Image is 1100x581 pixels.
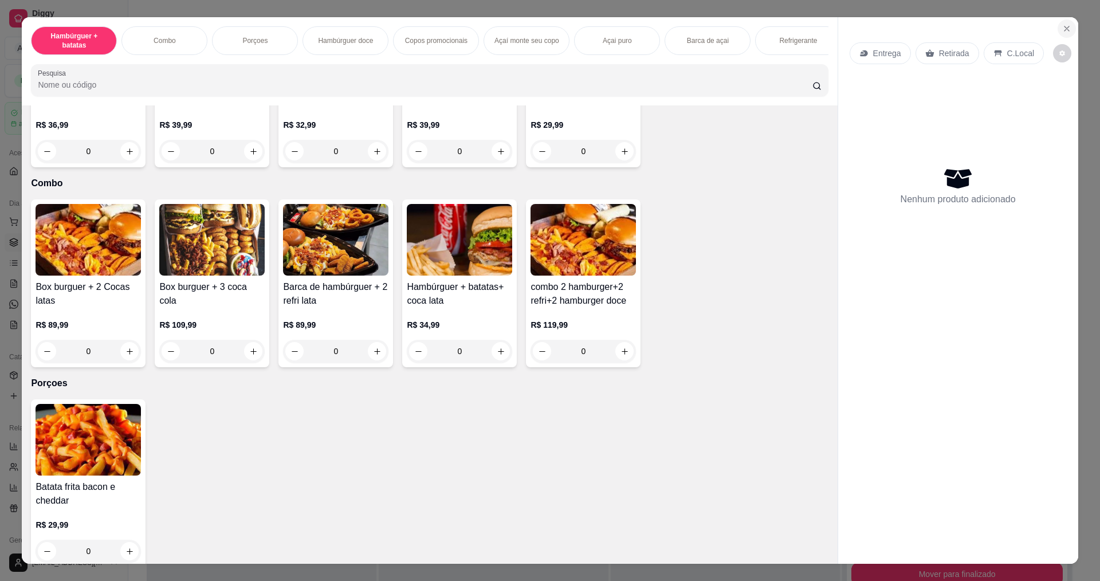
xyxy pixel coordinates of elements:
img: product-image [159,204,265,276]
img: product-image [36,404,141,476]
p: R$ 36,99 [36,119,141,131]
h4: Box burguer + 2 Cocas latas [36,280,141,308]
h4: Barca de hambúrguer + 2 refri lata [283,280,388,308]
p: Entrega [873,48,901,59]
p: Nenhum produto adicionado [901,193,1016,206]
button: increase-product-quantity [492,142,510,160]
button: increase-product-quantity [120,542,139,560]
p: R$ 39,99 [159,119,265,131]
p: Retirada [939,48,969,59]
p: R$ 119,99 [531,319,636,331]
p: R$ 89,99 [36,319,141,331]
img: product-image [36,204,141,276]
p: R$ 34,99 [407,319,512,331]
label: Pesquisa [38,68,70,78]
p: R$ 109,99 [159,319,265,331]
h4: Batata frita bacon e cheddar [36,480,141,508]
p: C.Local [1007,48,1034,59]
button: Close [1058,19,1076,38]
p: Açai puro [603,36,632,45]
button: decrease-product-quantity [38,542,56,560]
p: R$ 29,99 [531,119,636,131]
img: product-image [283,204,388,276]
button: decrease-product-quantity [409,142,427,160]
p: Hambúrguer + batatas [41,32,107,50]
p: Hambúrguer doce [318,36,373,45]
h4: Hambúrguer + batatas+ coca lata [407,280,512,308]
p: R$ 39,99 [407,119,512,131]
input: Pesquisa [38,79,812,91]
img: product-image [407,204,512,276]
p: Combo [154,36,176,45]
p: Porçoes [242,36,268,45]
p: R$ 89,99 [283,319,388,331]
h4: Box burguer + 3 coca cola [159,280,265,308]
p: Refrigerante [779,36,817,45]
p: Combo [31,176,828,190]
img: product-image [531,204,636,276]
p: R$ 29,99 [36,519,141,531]
p: R$ 32,99 [283,119,388,131]
p: Açaí monte seu copo [494,36,559,45]
h4: combo 2 hamburger+2 refri+2 hamburger doce [531,280,636,308]
p: Copos promocionais [405,36,467,45]
p: Porçoes [31,376,828,390]
button: decrease-product-quantity [1053,44,1071,62]
p: Barca de açai [687,36,729,45]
